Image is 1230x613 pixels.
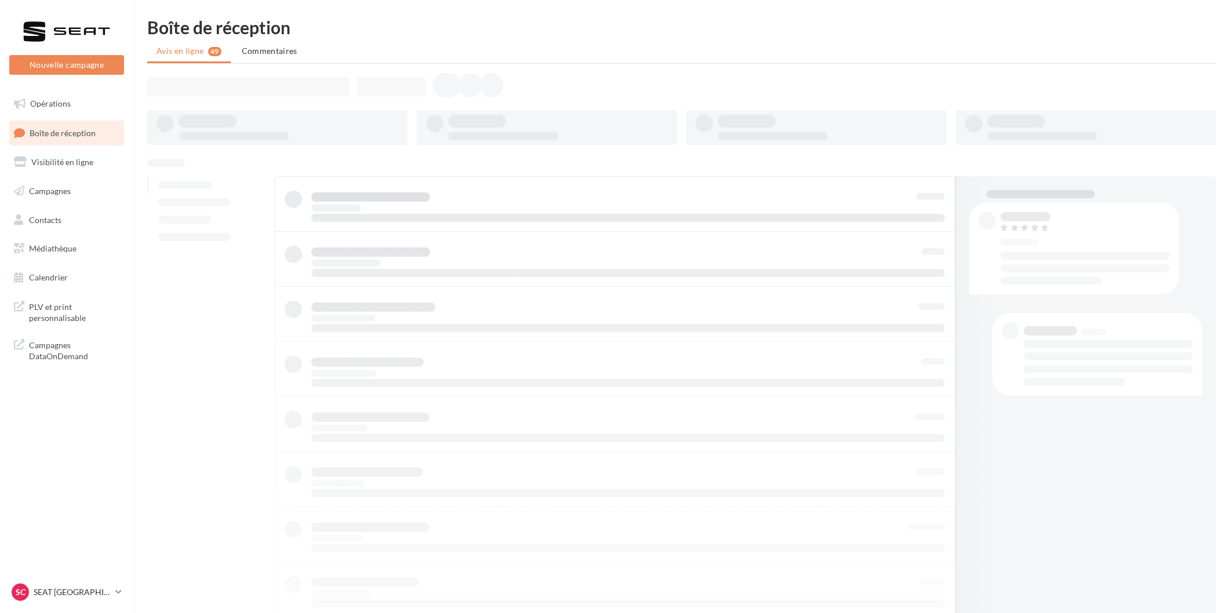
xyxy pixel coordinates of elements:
span: Opérations [30,98,71,108]
a: Boîte de réception [7,121,126,145]
p: SEAT [GEOGRAPHIC_DATA] [34,586,111,598]
a: Médiathèque [7,236,126,261]
div: Boîte de réception [147,19,1216,36]
a: SC SEAT [GEOGRAPHIC_DATA] [9,581,124,603]
a: Campagnes DataOnDemand [7,333,126,367]
a: Calendrier [7,265,126,290]
a: PLV et print personnalisable [7,294,126,329]
a: Campagnes [7,179,126,203]
span: Campagnes [29,186,71,196]
span: Contacts [29,214,61,224]
span: Visibilité en ligne [31,157,93,167]
a: Visibilité en ligne [7,150,126,174]
span: Campagnes DataOnDemand [29,337,119,362]
button: Nouvelle campagne [9,55,124,75]
a: Contacts [7,208,126,232]
span: SC [16,586,26,598]
a: Opérations [7,92,126,116]
span: Boîte de réception [30,127,96,137]
span: Calendrier [29,272,68,282]
span: Médiathèque [29,243,77,253]
span: Commentaires [242,46,297,56]
span: PLV et print personnalisable [29,299,119,324]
